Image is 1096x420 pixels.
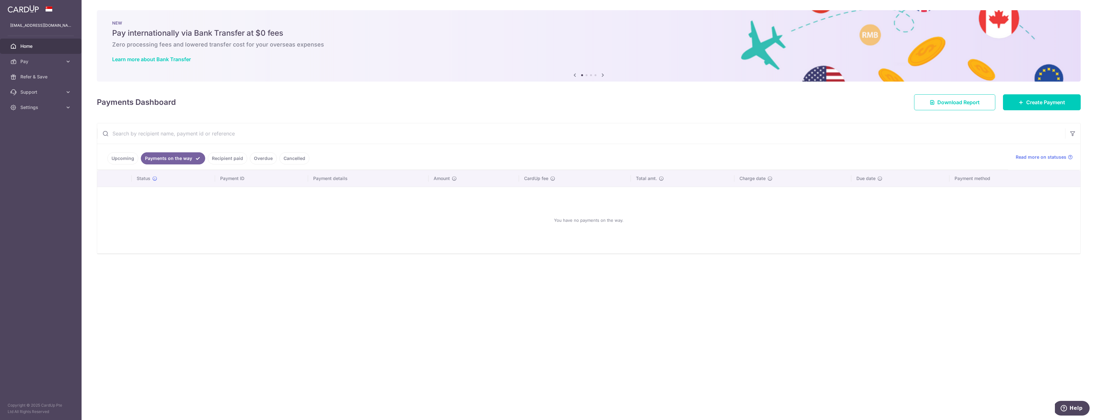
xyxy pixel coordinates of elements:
[739,175,766,182] span: Charge date
[137,175,150,182] span: Status
[1016,154,1073,160] a: Read more on statuses
[856,175,876,182] span: Due date
[279,152,309,164] a: Cancelled
[97,10,1081,82] img: Bank transfer banner
[20,43,62,49] span: Home
[141,152,205,164] a: Payments on the way
[97,97,176,108] h4: Payments Dashboard
[937,98,980,106] span: Download Report
[8,5,39,13] img: CardUp
[208,152,247,164] a: Recipient paid
[914,94,995,110] a: Download Report
[949,170,1080,187] th: Payment method
[97,123,1065,144] input: Search by recipient name, payment id or reference
[524,175,548,182] span: CardUp fee
[1016,154,1066,160] span: Read more on statuses
[636,175,657,182] span: Total amt.
[10,22,71,29] p: [EMAIL_ADDRESS][DOMAIN_NAME]
[112,20,1065,25] p: NEW
[434,175,450,182] span: Amount
[1055,401,1090,417] iframe: Opens a widget where you can find more information
[112,28,1065,38] h5: Pay internationally via Bank Transfer at $0 fees
[250,152,277,164] a: Overdue
[20,74,62,80] span: Refer & Save
[1003,94,1081,110] a: Create Payment
[112,41,1065,48] h6: Zero processing fees and lowered transfer cost for your overseas expenses
[107,152,138,164] a: Upcoming
[105,192,1073,248] div: You have no payments on the way.
[20,89,62,95] span: Support
[1026,98,1065,106] span: Create Payment
[112,56,191,62] a: Learn more about Bank Transfer
[20,104,62,111] span: Settings
[308,170,429,187] th: Payment details
[215,170,308,187] th: Payment ID
[20,58,62,65] span: Pay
